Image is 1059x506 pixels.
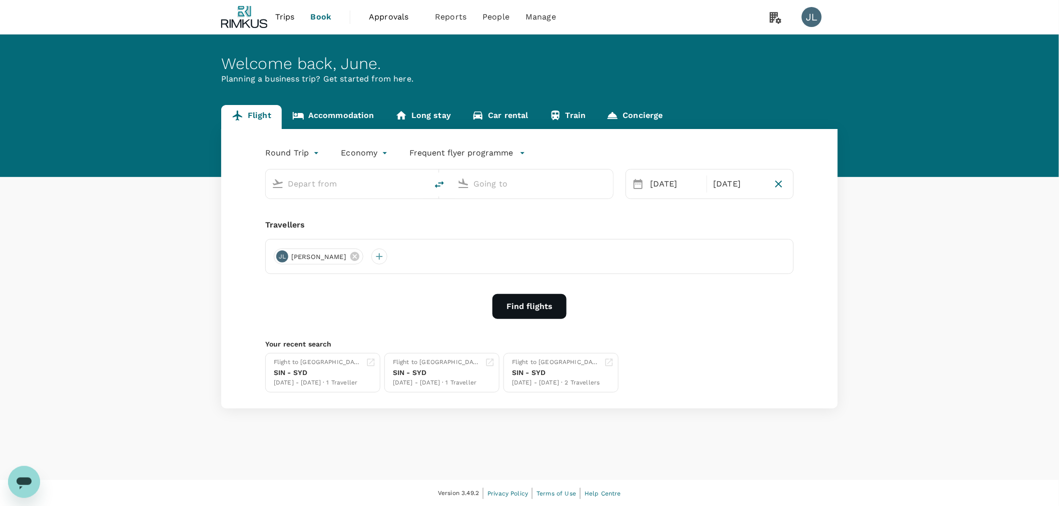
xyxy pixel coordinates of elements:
[276,250,288,262] div: JL
[606,182,608,184] button: Open
[709,174,768,194] div: [DATE]
[274,378,362,388] div: [DATE] - [DATE] · 1 Traveller
[461,105,539,129] a: Car rental
[265,339,794,349] p: Your recent search
[427,172,451,196] button: delete
[275,11,295,23] span: Trips
[311,11,332,23] span: Book
[596,105,673,129] a: Concierge
[288,176,406,191] input: Depart from
[265,219,794,231] div: Travellers
[802,7,822,27] div: JL
[585,488,621,499] a: Help Centre
[482,11,509,23] span: People
[410,147,525,159] button: Frequent flyer programme
[410,147,513,159] p: Frequent flyer programme
[393,378,481,388] div: [DATE] - [DATE] · 1 Traveller
[274,367,362,378] div: SIN - SYD
[512,378,600,388] div: [DATE] - [DATE] · 2 Travellers
[487,490,528,497] span: Privacy Policy
[8,466,40,498] iframe: Button to launch messaging window
[393,357,481,367] div: Flight to [GEOGRAPHIC_DATA]
[221,73,838,85] p: Planning a business trip? Get started from here.
[512,367,600,378] div: SIN - SYD
[646,174,705,194] div: [DATE]
[369,11,419,23] span: Approvals
[285,252,352,262] span: [PERSON_NAME]
[438,488,479,498] span: Version 3.49.2
[341,145,390,161] div: Economy
[221,6,267,28] img: Rimkus SG Pte. Ltd.
[435,11,466,23] span: Reports
[473,176,592,191] input: Going to
[492,294,567,319] button: Find flights
[385,105,461,129] a: Long stay
[265,145,321,161] div: Round Trip
[393,367,481,378] div: SIN - SYD
[512,357,600,367] div: Flight to [GEOGRAPHIC_DATA]
[585,490,621,497] span: Help Centre
[274,357,362,367] div: Flight to [GEOGRAPHIC_DATA]
[221,105,282,129] a: Flight
[282,105,385,129] a: Accommodation
[420,182,422,184] button: Open
[221,54,838,73] div: Welcome back , June .
[537,490,576,497] span: Terms of Use
[487,488,528,499] a: Privacy Policy
[274,248,363,264] div: JL[PERSON_NAME]
[539,105,597,129] a: Train
[537,488,576,499] a: Terms of Use
[525,11,556,23] span: Manage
